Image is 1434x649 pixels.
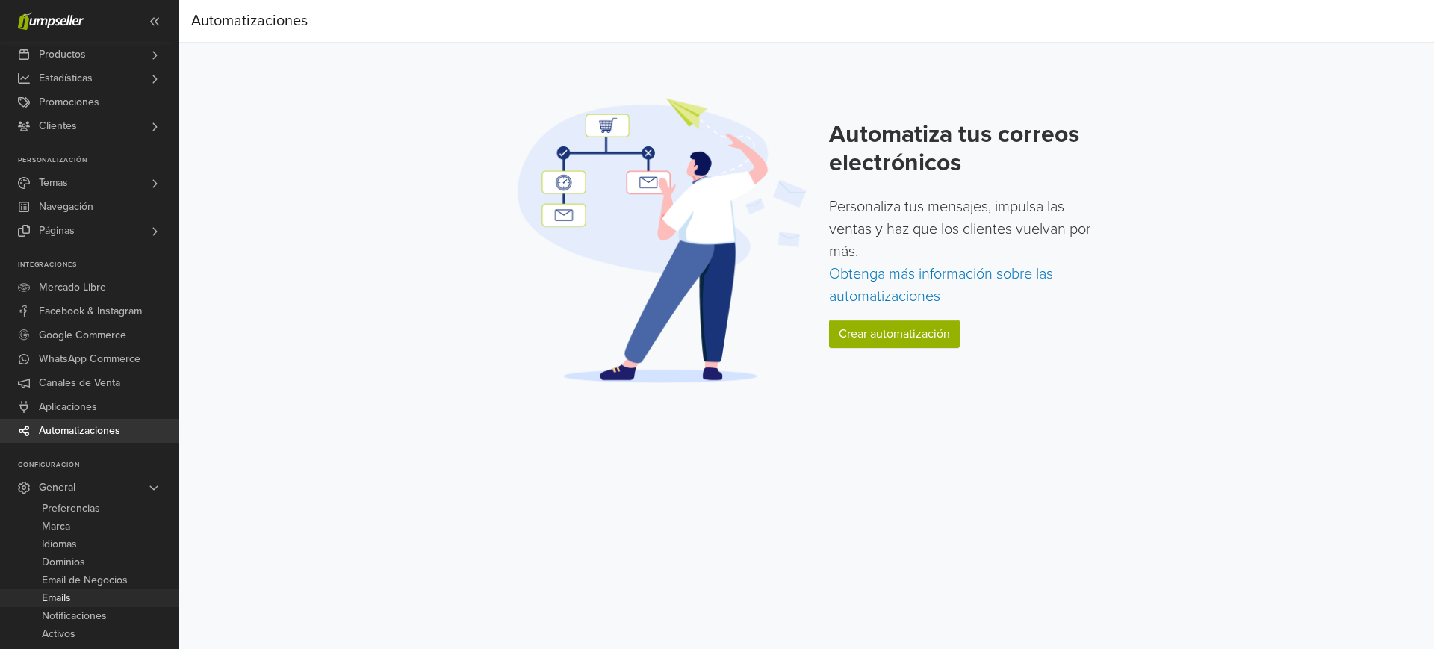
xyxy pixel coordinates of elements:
[39,43,86,66] span: Productos
[39,395,97,419] span: Aplicaciones
[512,96,811,384] img: Automation
[18,461,179,470] p: Configuración
[42,589,71,607] span: Emails
[39,90,99,114] span: Promociones
[829,196,1102,308] p: Personaliza tus mensajes, impulsa las ventas y haz que los clientes vuelvan por más.
[42,553,85,571] span: Dominios
[18,261,179,270] p: Integraciones
[42,607,107,625] span: Notificaciones
[39,171,68,195] span: Temas
[42,518,70,535] span: Marca
[39,195,93,219] span: Navegación
[829,120,1102,178] h2: Automatiza tus correos electrónicos
[42,625,75,643] span: Activos
[39,419,120,443] span: Automatizaciones
[829,320,960,348] a: Crear automatización
[39,219,75,243] span: Páginas
[42,500,100,518] span: Preferencias
[39,323,126,347] span: Google Commerce
[39,114,77,138] span: Clientes
[42,535,77,553] span: Idiomas
[42,571,128,589] span: Email de Negocios
[39,476,75,500] span: General
[39,371,120,395] span: Canales de Venta
[18,156,179,165] p: Personalización
[191,6,308,36] div: Automatizaciones
[39,347,140,371] span: WhatsApp Commerce
[39,276,106,299] span: Mercado Libre
[39,299,142,323] span: Facebook & Instagram
[829,265,1053,305] a: Obtenga más información sobre las automatizaciones
[39,66,93,90] span: Estadísticas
